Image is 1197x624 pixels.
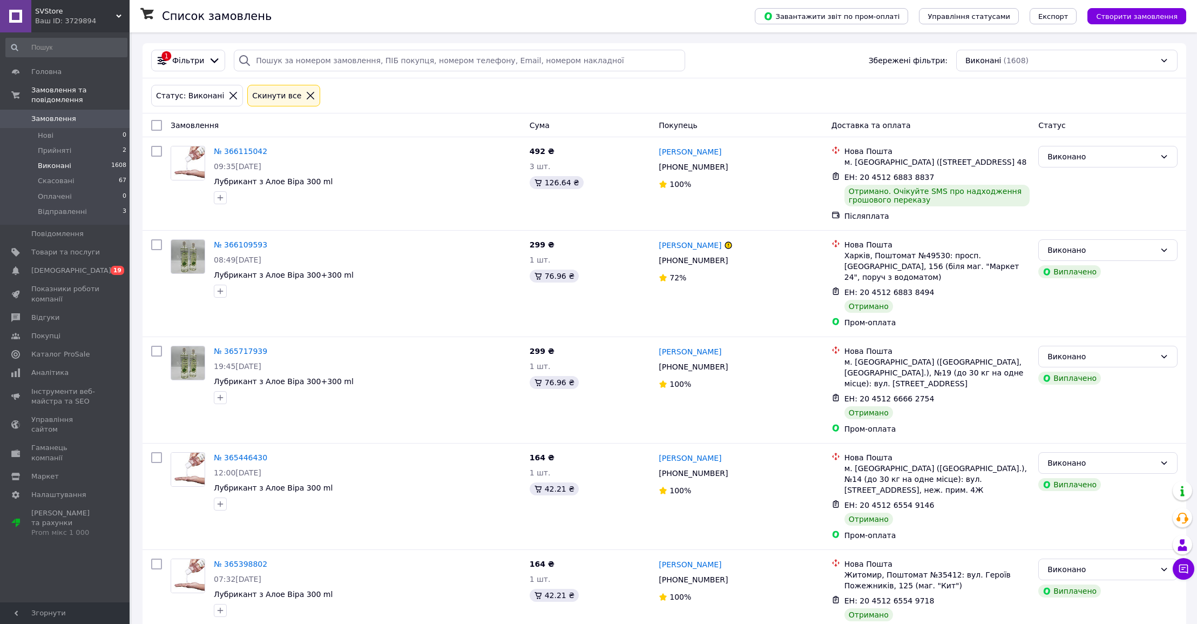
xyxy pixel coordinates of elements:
[844,146,1030,157] div: Нова Пошта
[171,346,205,380] img: Фото товару
[659,121,697,130] span: Покупець
[31,350,90,359] span: Каталог ProSale
[171,453,205,486] img: Фото товару
[530,347,554,355] span: 299 ₴
[530,482,579,495] div: 42.21 ₴
[530,240,554,249] span: 299 ₴
[844,596,935,605] span: ЕН: 20 4512 6554 9718
[214,590,333,599] a: Лубрикант з Алое Віра 300 ml
[111,161,126,171] span: 1608
[31,67,62,77] span: Головна
[659,453,721,464] a: [PERSON_NAME]
[31,114,76,124] span: Замовлення
[530,560,554,568] span: 164 ₴
[214,347,267,355] a: № 365717939
[659,469,728,478] span: [PHONE_NUMBER]
[659,240,721,251] a: [PERSON_NAME]
[844,424,1030,434] div: Пром-оплата
[123,207,126,217] span: 3
[172,55,204,66] span: Фільтри
[530,589,579,602] div: 42.21 ₴
[31,229,84,239] span: Повідомлення
[669,486,691,495] span: 100%
[38,207,87,217] span: Відправленні
[530,176,584,189] div: 126.64 ₴
[214,240,267,249] a: № 366109593
[844,559,1030,569] div: Нова Пошта
[530,147,554,156] span: 492 ₴
[171,239,205,274] a: Фото товару
[171,121,219,130] span: Замовлення
[659,559,721,570] a: [PERSON_NAME]
[844,157,1030,167] div: м. [GEOGRAPHIC_DATA] ([STREET_ADDRESS] 48
[669,380,691,388] span: 100%
[1047,457,1155,469] div: Виконано
[919,8,1019,24] button: Управління статусами
[214,377,354,386] a: Лубрикант з Алое Віра 300+300 ml
[1077,11,1186,20] a: Створити замовлення
[123,192,126,202] span: 0
[844,173,935,182] span: ЕН: 20 4512 6883 8837
[171,559,205,593] img: Фото товару
[1047,563,1155,575] div: Виконано
[214,560,267,568] a: № 365398802
[1173,558,1194,580] button: Чат з покупцем
[31,368,69,378] span: Аналітика
[659,163,728,171] span: [PHONE_NUMBER]
[844,569,1030,591] div: Житомир, Поштомат №35412: вул. Героїв Пожежників, 125 (маг. "Кит")
[31,528,100,538] div: Prom мікс 1 000
[844,530,1030,541] div: Пром-оплата
[659,146,721,157] a: [PERSON_NAME]
[659,575,728,584] span: [PHONE_NUMBER]
[123,146,126,156] span: 2
[31,443,100,462] span: Гаманець компанії
[669,273,686,282] span: 72%
[844,452,1030,463] div: Нова Пошта
[31,85,130,105] span: Замовлення та повідомлення
[1047,351,1155,363] div: Виконано
[35,6,116,16] span: SVStore
[844,406,893,419] div: Отримано
[530,270,579,283] div: 76.96 ₴
[530,362,551,371] span: 1 шт.
[530,256,551,264] span: 1 шт.
[844,185,1030,206] div: Отримано. Очікуйте SMS про надходження грошового переказу
[530,575,551,583] span: 1 шт.
[844,346,1030,357] div: Нова Пошта
[844,288,935,297] span: ЕН: 20 4512 6883 8494
[844,357,1030,389] div: м. [GEOGRAPHIC_DATA] ([GEOGRAPHIC_DATA], [GEOGRAPHIC_DATA].), №19 (до 30 кг на одне місце): вул. ...
[31,472,59,481] span: Маркет
[31,266,111,276] span: [DEMOGRAPHIC_DATA]
[214,484,333,492] a: Лубрикант з Алое Віра 300 ml
[35,16,130,26] div: Ваш ID: 3729894
[31,508,100,538] span: [PERSON_NAME] та рахунки
[171,559,205,593] a: Фото товару
[844,250,1030,283] div: Харків, Поштомат №49530: просп. [GEOGRAPHIC_DATA], 156 (біля маг. "Маркет 24", поруч з водоматом)
[659,363,728,371] span: [PHONE_NUMBER]
[659,346,721,357] a: [PERSON_NAME]
[214,177,333,186] a: Лубрикант з Алое Віра 300 ml
[31,387,100,406] span: Інструменти веб-майстра та SEO
[530,468,551,477] span: 1 шт.
[214,362,261,371] span: 19:45[DATE]
[965,55,1002,66] span: Виконані
[669,180,691,189] span: 100%
[530,376,579,389] div: 76.96 ₴
[844,394,935,403] span: ЕН: 20 4512 6666 2754
[763,11,900,21] span: Завантажити звіт по пром-оплаті
[119,176,126,186] span: 67
[1038,12,1068,21] span: Експорт
[171,146,205,180] img: Фото товару
[214,468,261,477] span: 12:00[DATE]
[214,162,261,171] span: 09:35[DATE]
[659,256,728,265] span: [PHONE_NUMBER]
[123,131,126,140] span: 0
[844,239,1030,250] div: Нова Пошта
[831,121,911,130] span: Доставка та оплата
